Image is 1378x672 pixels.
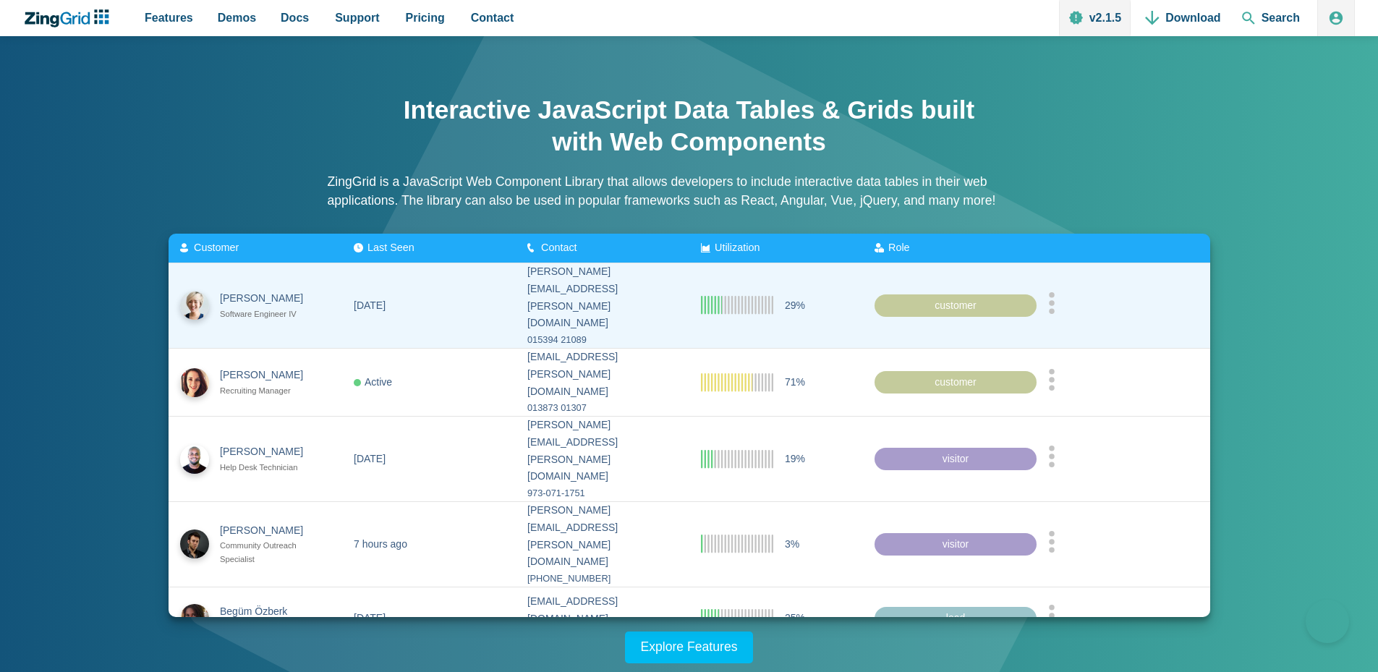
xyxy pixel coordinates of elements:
div: customer [875,294,1037,317]
span: Docs [281,8,309,27]
span: 25% [785,610,805,627]
div: Begüm Özberk [220,603,316,620]
div: [DATE] [354,610,386,627]
span: Support [335,8,379,27]
span: Role [888,242,910,253]
div: 7 hours ago [354,535,407,553]
div: [PERSON_NAME][EMAIL_ADDRESS][PERSON_NAME][DOMAIN_NAME] [527,502,678,571]
span: Customer [194,242,239,253]
span: Features [145,8,193,27]
div: Active [354,373,392,391]
span: Demos [218,8,256,27]
div: [DATE] [354,297,386,314]
iframe: Toggle Customer Support [1306,600,1349,643]
div: 013873 01307 [527,400,678,416]
div: customer [875,370,1037,394]
span: 71% [785,373,805,391]
div: visitor [875,532,1037,556]
div: [EMAIL_ADDRESS][DOMAIN_NAME] [527,593,678,628]
div: Recruiting Manager [220,384,316,398]
div: Software Engineer IV [220,307,316,321]
div: visitor [875,447,1037,470]
div: [EMAIL_ADDRESS][PERSON_NAME][DOMAIN_NAME] [527,349,678,400]
span: 29% [785,297,805,314]
div: [PERSON_NAME] [220,290,316,307]
div: lead [875,607,1037,630]
span: Last Seen [367,242,414,253]
div: [PERSON_NAME] [220,443,316,461]
span: 3% [785,535,799,553]
span: Contact [471,8,514,27]
div: [PERSON_NAME][EMAIL_ADDRESS][PERSON_NAME][DOMAIN_NAME] [527,263,678,332]
div: [PERSON_NAME] [220,367,316,384]
h1: Interactive JavaScript Data Tables & Grids built with Web Components [400,94,979,158]
div: [PHONE_NUMBER] [527,571,678,587]
div: [PERSON_NAME] [220,522,316,539]
div: Help Desk Technician [220,461,316,475]
div: 973-071-1751 [527,485,678,501]
div: 015394 21089 [527,332,678,348]
span: Utilization [715,242,760,253]
p: ZingGrid is a JavaScript Web Component Library that allows developers to include interactive data... [328,172,1051,210]
span: 19% [785,450,805,467]
span: Contact [541,242,577,253]
span: Pricing [406,8,445,27]
div: Community Outreach Specialist [220,539,316,566]
div: [DATE] [354,450,386,467]
div: [PERSON_NAME][EMAIL_ADDRESS][PERSON_NAME][DOMAIN_NAME] [527,417,678,485]
a: ZingChart Logo. Click to return to the homepage [23,9,116,27]
a: Explore Features [625,631,754,663]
